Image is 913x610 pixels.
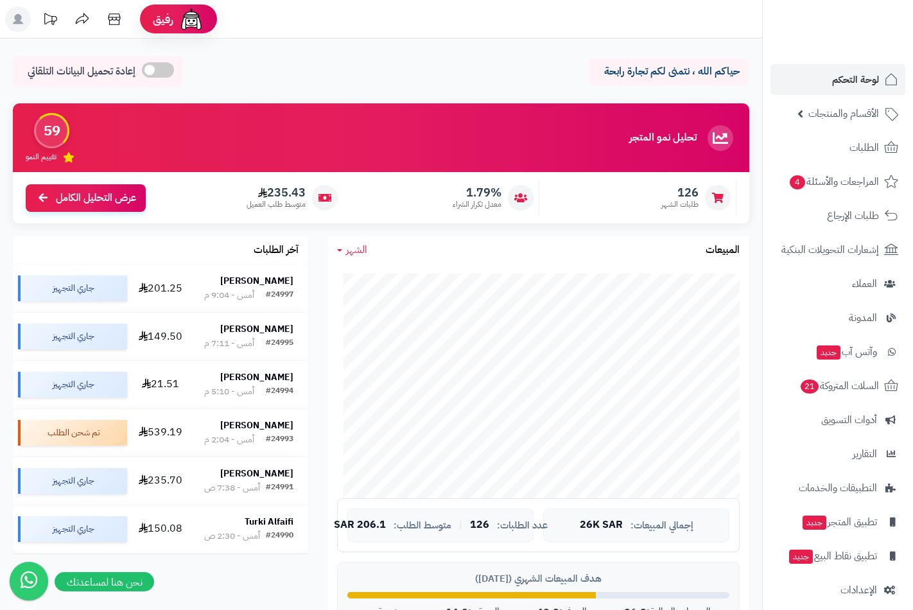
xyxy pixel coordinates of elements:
[18,275,127,301] div: جاري التجهيز
[204,530,260,543] div: أمس - 2:30 ص
[337,243,367,257] a: الشهر
[132,457,189,505] td: 235.70
[770,575,905,606] a: الإعدادات
[266,289,293,302] div: #24997
[661,199,699,210] span: طلبات الشهر
[770,166,905,197] a: المراجعات والأسئلة4
[629,132,697,144] h3: تحليل نمو المتجر
[459,520,462,530] span: |
[770,405,905,435] a: أدوات التسويق
[801,513,877,531] span: تطبيق المتجر
[808,105,879,123] span: الأقسام والمنتجات
[826,36,901,63] img: logo-2.png
[821,411,877,429] span: أدوات التسويق
[770,132,905,163] a: الطلبات
[770,64,905,95] a: لوحة التحكم
[770,234,905,265] a: إشعارات التحويلات البنكية
[630,520,693,531] span: إجمالي المبيعات:
[18,468,127,494] div: جاري التجهيز
[394,520,451,531] span: متوسط الطلب:
[220,274,293,288] strong: [PERSON_NAME]
[18,372,127,397] div: جاري التجهيز
[266,482,293,494] div: #24991
[770,268,905,299] a: العملاء
[266,337,293,350] div: #24995
[132,505,189,553] td: 150.08
[266,530,293,543] div: #24990
[204,433,254,446] div: أمس - 2:04 م
[849,309,877,327] span: المدونة
[770,473,905,503] a: التطبيقات والخدمات
[132,265,189,312] td: 201.25
[580,519,623,531] span: 26K SAR
[853,445,877,463] span: التقارير
[770,370,905,401] a: السلات المتروكة21
[266,385,293,398] div: #24994
[497,520,548,531] span: عدد الطلبات:
[827,207,879,225] span: طلبات الإرجاع
[18,420,127,446] div: تم شحن الطلب
[204,289,254,302] div: أمس - 9:04 م
[347,572,729,586] div: هدف المبيعات الشهري ([DATE])
[132,409,189,457] td: 539.19
[770,302,905,333] a: المدونة
[789,550,813,564] span: جديد
[56,191,136,205] span: عرض التحليل الكامل
[815,343,877,361] span: وآتس آب
[247,199,306,210] span: متوسط طلب العميل
[840,581,877,599] span: الإعدادات
[254,245,299,256] h3: آخر الطلبات
[781,241,879,259] span: إشعارات التحويلات البنكية
[220,419,293,432] strong: [PERSON_NAME]
[334,519,386,531] span: 206.1 SAR
[220,370,293,384] strong: [PERSON_NAME]
[247,186,306,200] span: 235.43
[770,336,905,367] a: وآتس آبجديد
[799,479,877,497] span: التطبيقات والخدمات
[817,345,840,360] span: جديد
[832,71,879,89] span: لوحة التحكم
[770,439,905,469] a: التقارير
[266,433,293,446] div: #24993
[661,186,699,200] span: 126
[220,322,293,336] strong: [PERSON_NAME]
[28,64,135,79] span: إعادة تحميل البيانات التلقائي
[178,6,204,32] img: ai-face.png
[803,516,826,530] span: جديد
[706,245,740,256] h3: المبيعات
[132,313,189,360] td: 149.50
[801,379,819,394] span: 21
[34,6,66,35] a: تحديثات المنصة
[18,516,127,542] div: جاري التجهيز
[132,361,189,408] td: 21.51
[453,186,501,200] span: 1.79%
[26,184,146,212] a: عرض التحليل الكامل
[788,547,877,565] span: تطبيق نقاط البيع
[799,377,879,395] span: السلات المتروكة
[770,541,905,571] a: تطبيق نقاط البيعجديد
[453,199,501,210] span: معدل تكرار الشراء
[153,12,173,27] span: رفيق
[470,519,489,531] span: 126
[598,64,740,79] p: حياكم الله ، نتمنى لكم تجارة رابحة
[852,275,877,293] span: العملاء
[220,467,293,480] strong: [PERSON_NAME]
[26,152,57,162] span: تقييم النمو
[788,173,879,191] span: المراجعات والأسئلة
[204,385,254,398] div: أمس - 5:10 م
[245,515,293,528] strong: Turki Alfaifi
[770,200,905,231] a: طلبات الإرجاع
[790,175,805,189] span: 4
[204,482,260,494] div: أمس - 7:38 ص
[204,337,254,350] div: أمس - 7:11 م
[346,242,367,257] span: الشهر
[18,324,127,349] div: جاري التجهيز
[849,139,879,157] span: الطلبات
[770,507,905,537] a: تطبيق المتجرجديد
